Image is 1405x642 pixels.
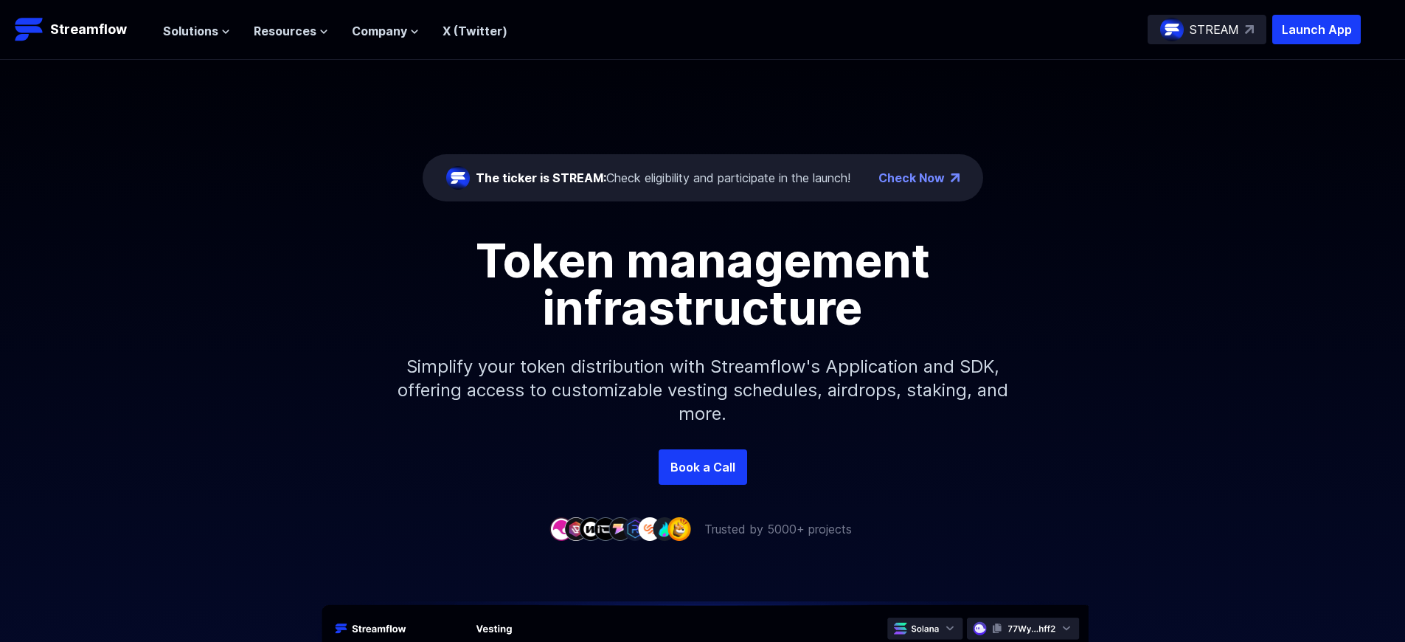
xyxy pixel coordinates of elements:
[623,517,647,540] img: company-6
[446,166,470,190] img: streamflow-logo-circle.png
[1148,15,1266,44] a: STREAM
[386,331,1020,449] p: Simplify your token distribution with Streamflow's Application and SDK, offering access to custom...
[352,22,407,40] span: Company
[659,449,747,485] a: Book a Call
[163,22,218,40] span: Solutions
[1272,15,1361,44] button: Launch App
[254,22,316,40] span: Resources
[704,520,852,538] p: Trusted by 5000+ projects
[15,15,148,44] a: Streamflow
[1190,21,1239,38] p: STREAM
[352,22,419,40] button: Company
[579,517,603,540] img: company-3
[653,517,676,540] img: company-8
[371,237,1035,331] h1: Token management infrastructure
[254,22,328,40] button: Resources
[608,517,632,540] img: company-5
[878,169,945,187] a: Check Now
[549,517,573,540] img: company-1
[564,517,588,540] img: company-2
[594,517,617,540] img: company-4
[667,517,691,540] img: company-9
[443,24,507,38] a: X (Twitter)
[15,15,44,44] img: Streamflow Logo
[163,22,230,40] button: Solutions
[951,173,960,182] img: top-right-arrow.png
[50,19,127,40] p: Streamflow
[1245,25,1254,34] img: top-right-arrow.svg
[1160,18,1184,41] img: streamflow-logo-circle.png
[476,169,850,187] div: Check eligibility and participate in the launch!
[638,517,662,540] img: company-7
[476,170,606,185] span: The ticker is STREAM:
